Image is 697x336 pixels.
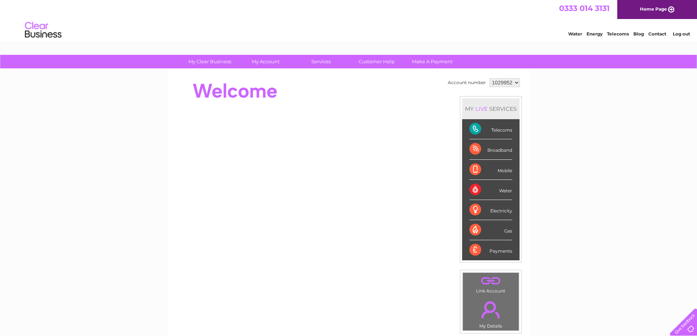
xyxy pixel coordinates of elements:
[465,275,517,287] a: .
[673,31,690,37] a: Log out
[559,4,610,13] a: 0333 014 3131
[446,76,488,89] td: Account number
[176,4,522,35] div: Clear Business is a trading name of Verastar Limited (registered in [GEOGRAPHIC_DATA] No. 3667643...
[607,31,629,37] a: Telecoms
[568,31,582,37] a: Water
[587,31,603,37] a: Energy
[469,240,512,260] div: Payments
[474,105,489,112] div: LIVE
[25,19,62,41] img: logo.png
[469,180,512,200] div: Water
[469,139,512,159] div: Broadband
[469,119,512,139] div: Telecoms
[180,55,240,68] a: My Clear Business
[462,98,520,119] div: MY SERVICES
[402,55,462,68] a: Make A Payment
[633,31,644,37] a: Blog
[346,55,407,68] a: Customer Help
[462,295,519,331] td: My Details
[291,55,351,68] a: Services
[465,297,517,322] a: .
[469,160,512,180] div: Mobile
[469,220,512,240] div: Gas
[235,55,296,68] a: My Account
[469,200,512,220] div: Electricity
[462,272,519,295] td: Link Account
[648,31,666,37] a: Contact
